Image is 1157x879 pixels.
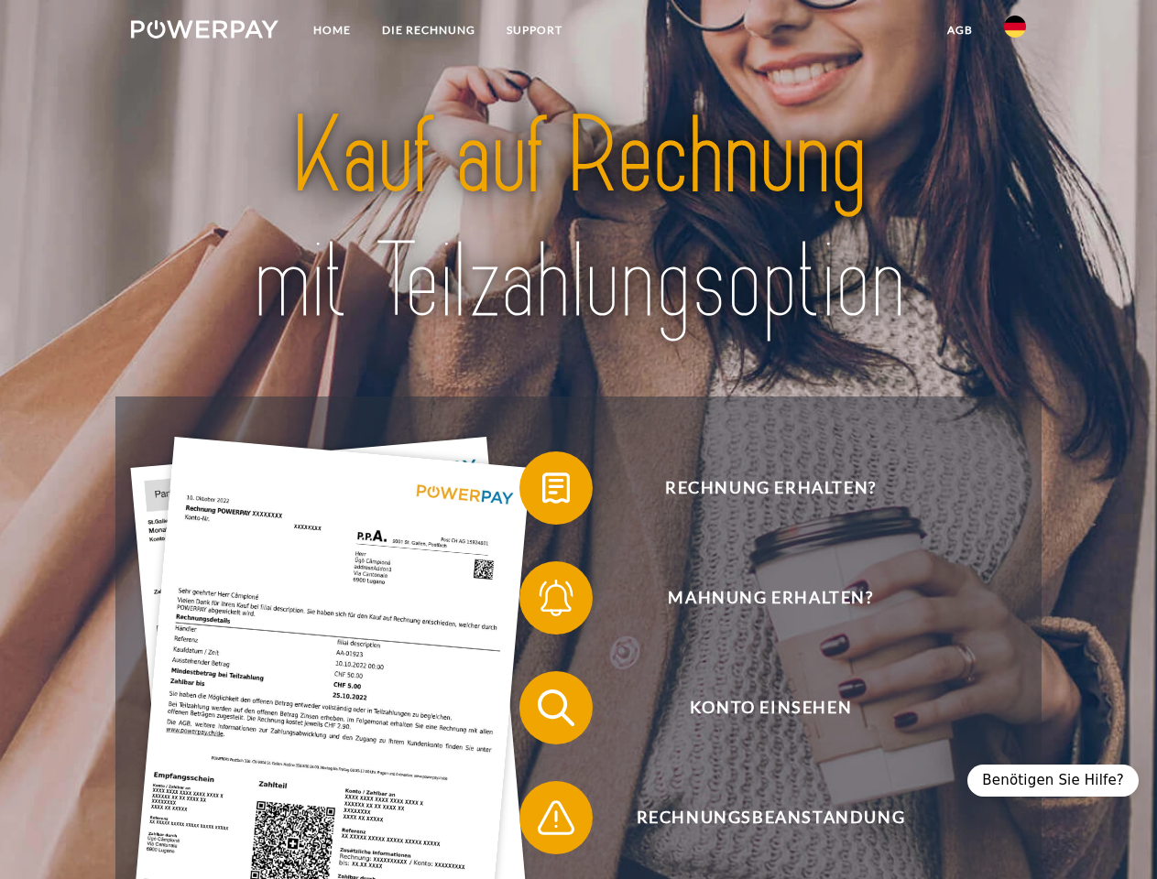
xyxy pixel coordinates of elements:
a: SUPPORT [491,14,578,47]
a: DIE RECHNUNG [366,14,491,47]
img: qb_bell.svg [533,575,579,621]
span: Mahnung erhalten? [546,561,995,635]
div: Benötigen Sie Hilfe? [967,765,1139,797]
span: Rechnungsbeanstandung [546,781,995,854]
img: qb_warning.svg [533,795,579,841]
button: Rechnung erhalten? [519,451,996,525]
span: Konto einsehen [546,671,995,744]
img: qb_bill.svg [533,465,579,511]
img: title-powerpay_de.svg [175,88,982,351]
img: qb_search.svg [533,685,579,731]
img: de [1004,16,1026,38]
button: Konto einsehen [519,671,996,744]
a: agb [932,14,988,47]
button: Rechnungsbeanstandung [519,781,996,854]
button: Mahnung erhalten? [519,561,996,635]
span: Rechnung erhalten? [546,451,995,525]
a: Home [298,14,366,47]
img: logo-powerpay-white.svg [131,20,278,38]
